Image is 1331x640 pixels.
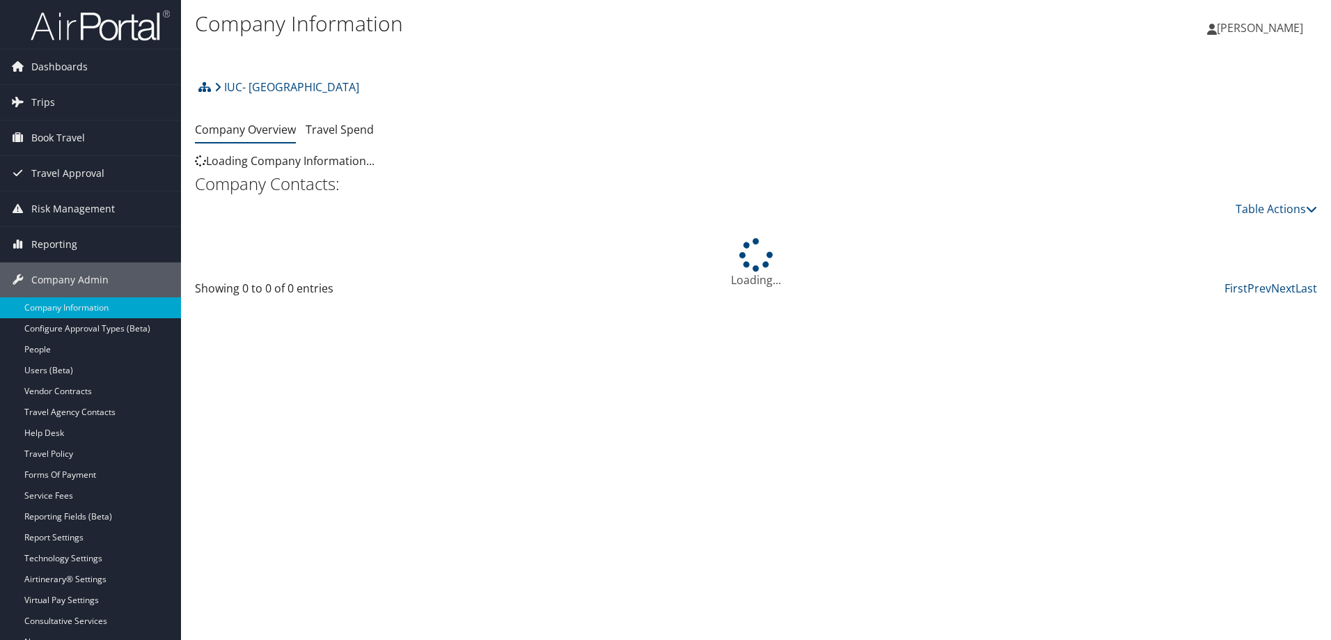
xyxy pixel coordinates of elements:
a: Last [1295,281,1317,296]
span: Dashboards [31,49,88,84]
span: Book Travel [31,120,85,155]
a: IUC- [GEOGRAPHIC_DATA] [214,73,359,101]
img: airportal-logo.png [31,9,170,42]
div: Showing 0 to 0 of 0 entries [195,280,460,304]
div: Loading... [195,238,1317,288]
a: First [1224,281,1247,296]
span: Trips [31,85,55,120]
span: Travel Approval [31,156,104,191]
a: Table Actions [1236,201,1317,217]
span: Company Admin [31,263,109,297]
a: Prev [1247,281,1271,296]
span: Reporting [31,227,77,262]
span: Loading Company Information... [195,153,375,169]
a: Company Overview [195,122,296,137]
a: Travel Spend [306,122,374,137]
a: Next [1271,281,1295,296]
h2: Company Contacts: [195,172,1317,196]
a: [PERSON_NAME] [1207,7,1317,49]
span: Risk Management [31,192,115,226]
span: [PERSON_NAME] [1217,20,1303,36]
h1: Company Information [195,9,943,38]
